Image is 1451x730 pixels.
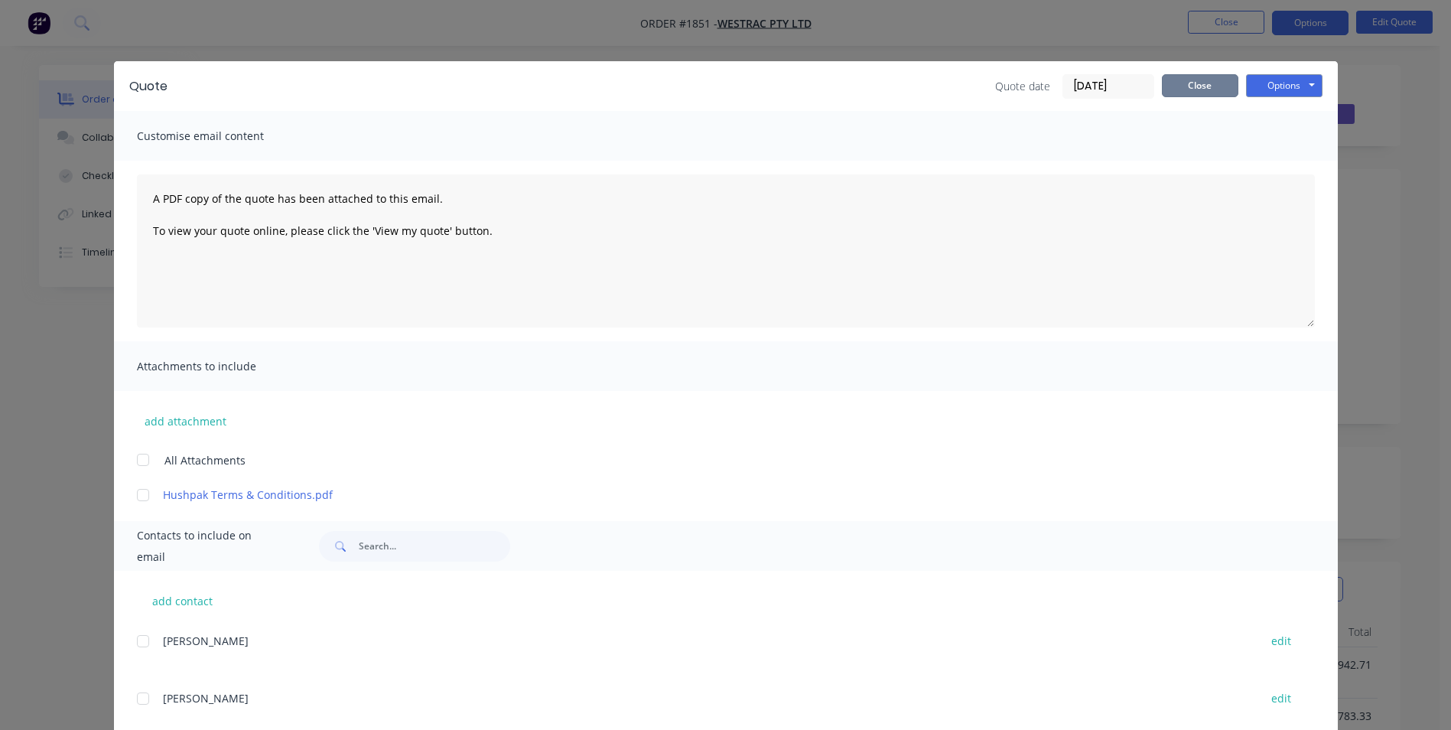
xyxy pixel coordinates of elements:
button: edit [1262,631,1300,651]
span: [PERSON_NAME] [163,691,249,706]
span: Quote date [995,78,1050,94]
span: All Attachments [164,452,246,468]
textarea: A PDF copy of the quote has been attached to this email. To view your quote online, please click ... [137,174,1315,328]
button: edit [1262,688,1300,709]
a: Hushpak Terms & Conditions.pdf [163,487,1244,503]
input: Search... [359,531,510,562]
span: [PERSON_NAME] [163,634,249,648]
span: Attachments to include [137,356,305,377]
span: Contacts to include on email [137,525,281,568]
button: add contact [137,589,229,612]
div: Quote [129,77,168,96]
span: Customise email content [137,125,305,147]
button: Options [1246,74,1322,97]
button: Close [1162,74,1238,97]
button: add attachment [137,409,234,432]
